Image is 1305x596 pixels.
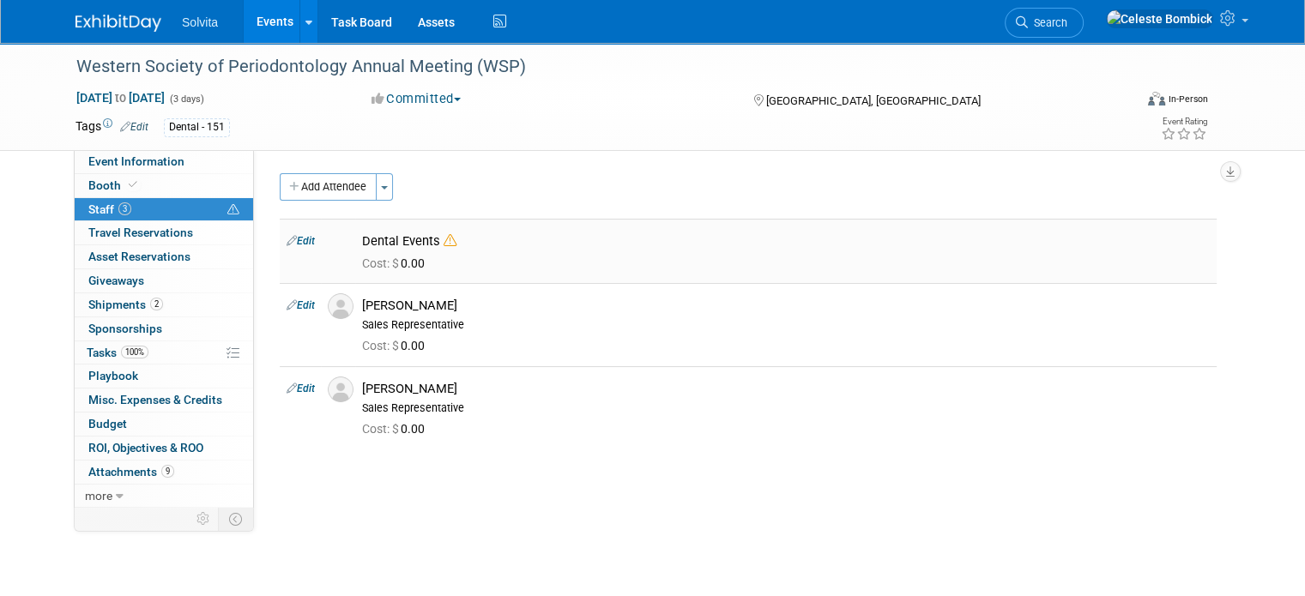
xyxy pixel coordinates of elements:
a: Attachments9 [75,461,253,484]
a: Edit [287,299,315,311]
div: [PERSON_NAME] [362,298,1210,314]
span: 2 [150,298,163,310]
a: Budget [75,412,253,436]
span: Attachments [88,465,174,479]
span: 0.00 [362,256,432,270]
span: Misc. Expenses & Credits [88,393,222,406]
span: 0.00 [362,339,432,352]
span: Potential Scheduling Conflict -- at least one attendee is tagged in another overlapping event. [227,202,239,218]
div: Western Society of Periodontology Annual Meeting (WSP) [70,51,1112,82]
i: Booth reservation complete [129,180,137,190]
a: Playbook [75,364,253,388]
img: Associate-Profile-5.png [328,293,353,319]
img: ExhibitDay [76,15,161,32]
button: Committed [366,90,468,108]
span: Solvita [182,15,218,29]
span: 3 [118,202,131,215]
a: Asset Reservations [75,245,253,268]
td: Personalize Event Tab Strip [189,508,219,530]
span: [GEOGRAPHIC_DATA], [GEOGRAPHIC_DATA] [766,94,981,107]
span: Cost: $ [362,422,401,436]
button: Add Attendee [280,173,377,201]
span: 9 [161,465,174,478]
a: Staff3 [75,198,253,221]
a: Misc. Expenses & Credits [75,388,253,412]
a: Edit [287,235,315,247]
span: more [85,489,112,503]
span: 100% [121,346,148,358]
span: Search [1028,16,1067,29]
div: Dental - 151 [164,118,230,136]
span: to [112,91,129,105]
img: Celeste Bombick [1106,9,1213,28]
div: In-Person [1168,93,1208,105]
a: more [75,485,253,508]
a: Edit [120,121,148,133]
a: ROI, Objectives & ROO [75,436,253,460]
span: Booth [88,178,141,192]
img: Format-Inperson.png [1148,92,1165,105]
span: Playbook [88,369,138,382]
a: Booth [75,174,253,197]
a: Giveaways [75,269,253,292]
a: Sponsorships [75,317,253,340]
span: Tasks [87,346,148,359]
span: Cost: $ [362,339,401,352]
span: [DATE] [DATE] [76,90,166,105]
a: Edit [287,382,315,394]
span: Sponsorships [88,322,162,335]
a: Tasks100% [75,341,253,364]
span: Event Information [88,154,184,168]
div: Event Rating [1161,117,1207,126]
span: Giveaways [88,274,144,287]
span: Asset Reservations [88,250,190,263]
span: (3 days) [168,93,204,105]
div: Sales Representative [362,318,1210,332]
td: Toggle Event Tabs [219,508,254,530]
span: Shipments [88,298,163,311]
div: [PERSON_NAME] [362,381,1210,397]
div: Event Format [1041,89,1208,115]
i: Double-book Warning! [444,234,456,247]
a: Event Information [75,150,253,173]
div: Sales Representative [362,401,1210,415]
img: Associate-Profile-5.png [328,376,353,402]
span: 0.00 [362,422,432,436]
span: Budget [88,417,127,430]
a: Shipments2 [75,293,253,316]
span: Travel Reservations [88,226,193,239]
a: Travel Reservations [75,221,253,244]
span: ROI, Objectives & ROO [88,441,203,455]
div: Dental Events [362,233,1210,250]
a: Search [1005,8,1084,38]
span: Staff [88,202,131,216]
span: Cost: $ [362,256,401,270]
td: Tags [76,117,148,137]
